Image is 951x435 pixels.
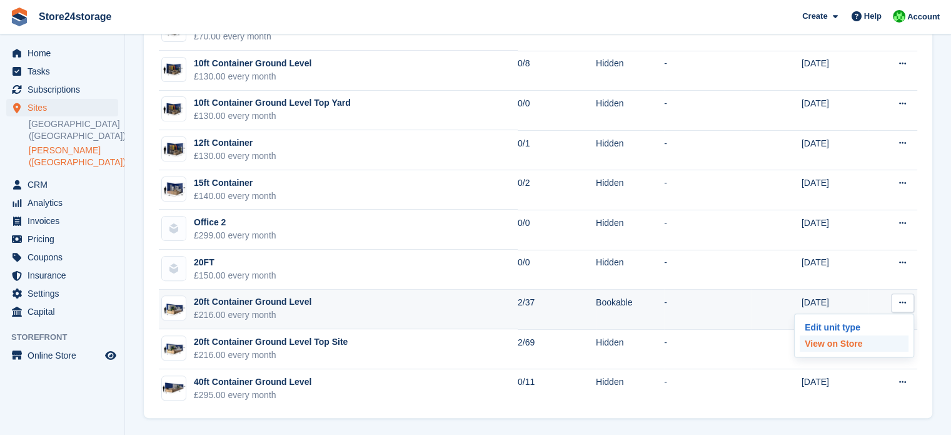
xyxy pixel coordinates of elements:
[194,376,311,389] div: 40ft Container Ground Level
[194,216,276,229] div: Office 2
[596,329,664,369] td: Hidden
[194,110,351,123] div: £130.00 every month
[596,369,664,409] td: Hidden
[664,250,750,290] td: -
[6,212,118,230] a: menu
[596,250,664,290] td: Hidden
[162,257,186,280] img: blank-unit-type-icon-ffbac7b88ba66c5e286b0e438baccc4b9c83835d4c34f86887a83fc20ec27e7b.svg
[802,10,827,23] span: Create
[194,229,276,242] div: £299.00 every month
[596,51,664,91] td: Hidden
[162,300,186,316] img: 20ft%20Pic.png
[28,230,103,248] span: Pricing
[6,248,118,266] a: menu
[29,118,118,142] a: [GEOGRAPHIC_DATA] ([GEOGRAPHIC_DATA])
[664,130,750,170] td: -
[664,329,750,369] td: -
[162,61,186,78] img: 10ft%20Pic.png
[28,347,103,364] span: Online Store
[596,210,664,250] td: Hidden
[28,63,103,80] span: Tasks
[800,335,908,352] a: View on Store
[518,290,596,330] td: 2/37
[162,340,186,356] img: 20ft%20Pic.png
[28,44,103,62] span: Home
[194,389,311,402] div: £295.00 every month
[518,91,596,131] td: 0/0
[864,10,882,23] span: Help
[6,63,118,80] a: menu
[518,130,596,170] td: 0/1
[162,217,186,240] img: blank-unit-type-icon-ffbac7b88ba66c5e286b0e438baccc4b9c83835d4c34f86887a83fc20ec27e7b.svg
[802,369,868,409] td: [DATE]
[28,248,103,266] span: Coupons
[802,170,868,210] td: [DATE]
[6,194,118,212] a: menu
[6,285,118,302] a: menu
[802,250,868,290] td: [DATE]
[194,30,305,43] div: £70.00 every month
[28,176,103,193] span: CRM
[518,250,596,290] td: 0/0
[162,140,186,158] img: 8,12ft.png
[664,170,750,210] td: -
[800,319,908,335] a: Edit unit type
[28,99,103,116] span: Sites
[6,267,118,284] a: menu
[28,212,103,230] span: Invoices
[29,145,118,168] a: [PERSON_NAME] ([GEOGRAPHIC_DATA])
[6,44,118,62] a: menu
[194,190,276,203] div: £140.00 every month
[6,230,118,248] a: menu
[802,51,868,91] td: [DATE]
[28,194,103,212] span: Analytics
[194,349,348,362] div: £216.00 every month
[664,91,750,131] td: -
[194,335,348,349] div: 20ft Container Ground Level Top Site
[162,101,186,118] img: 10ft%20Pic.png
[194,57,311,70] div: 10ft Container Ground Level
[28,81,103,98] span: Subscriptions
[103,348,118,363] a: Preview store
[194,136,276,150] div: 12ft Container
[6,99,118,116] a: menu
[28,285,103,302] span: Settings
[194,256,276,269] div: 20FT
[194,295,311,309] div: 20ft Container Ground Level
[518,369,596,409] td: 0/11
[664,51,750,91] td: -
[802,130,868,170] td: [DATE]
[11,331,124,344] span: Storefront
[162,180,186,198] img: 15ft.png
[907,11,940,23] span: Account
[162,379,186,397] img: 40ft%20Pic.png
[6,81,118,98] a: menu
[802,290,868,330] td: [DATE]
[10,8,29,26] img: stora-icon-8386f47178a22dfd0bd8f6a31ec36ba5ce8667c1dd55bd0f319d3a0aa187defe.svg
[518,210,596,250] td: 0/0
[6,303,118,320] a: menu
[194,177,276,190] div: 15ft Container
[28,267,103,284] span: Insurance
[802,91,868,131] td: [DATE]
[664,290,750,330] td: -
[518,51,596,91] td: 0/8
[596,170,664,210] td: Hidden
[34,6,117,27] a: Store24storage
[6,347,118,364] a: menu
[194,70,311,83] div: £130.00 every month
[664,369,750,409] td: -
[596,130,664,170] td: Hidden
[194,96,351,110] div: 10ft Container Ground Level Top Yard
[194,309,311,322] div: £216.00 every month
[893,10,905,23] img: Tracy Harper
[596,91,664,131] td: Hidden
[6,176,118,193] a: menu
[664,210,750,250] td: -
[518,170,596,210] td: 0/2
[28,303,103,320] span: Capital
[518,329,596,369] td: 2/69
[194,269,276,282] div: £150.00 every month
